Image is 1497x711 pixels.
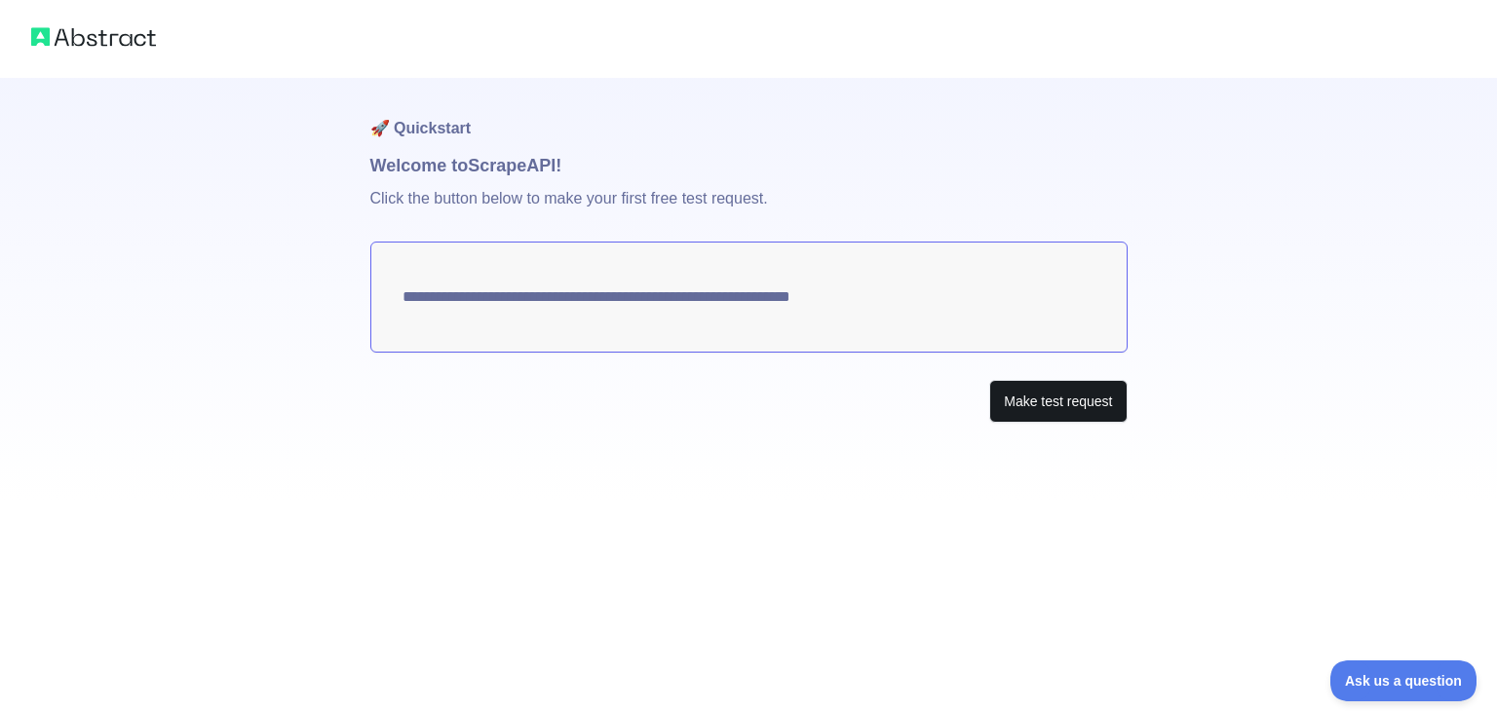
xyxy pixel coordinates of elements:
[370,179,1128,242] p: Click the button below to make your first free test request.
[370,78,1128,152] h1: 🚀 Quickstart
[1330,660,1478,701] iframe: Toggle Customer Support
[31,23,156,51] img: Abstract logo
[370,152,1128,179] h1: Welcome to Scrape API!
[989,380,1127,424] button: Make test request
